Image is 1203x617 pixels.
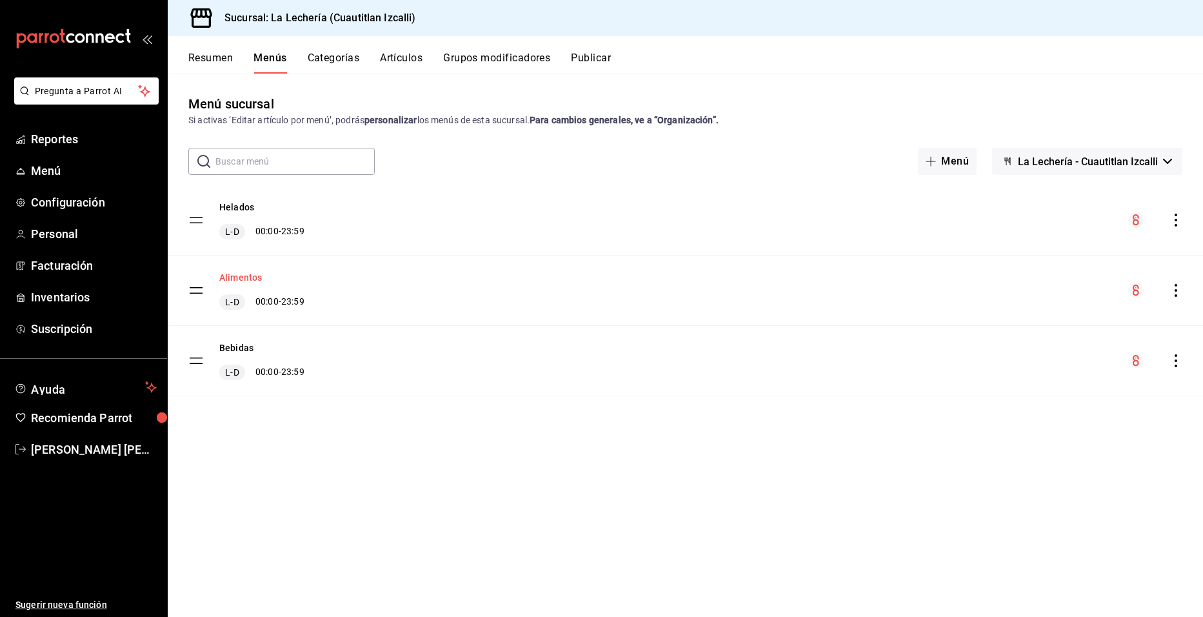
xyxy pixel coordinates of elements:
[188,283,204,298] button: drag
[364,115,417,125] strong: personalizar
[31,257,157,274] span: Facturación
[1169,214,1182,227] button: actions
[308,52,360,74] button: Categorías
[188,94,274,114] div: Menú sucursal
[443,52,550,74] button: Grupos modificadores
[214,10,416,26] h3: Sucursal: La Lechería (Cuautitlan Izcalli)
[571,52,611,74] button: Publicar
[254,52,286,74] button: Menús
[219,201,254,214] button: Helados
[188,353,204,369] button: drag
[188,212,204,228] button: drag
[219,341,254,354] button: Bebidas
[31,288,157,306] span: Inventarios
[31,162,157,179] span: Menú
[15,598,157,612] span: Sugerir nueva función
[188,114,1182,127] div: Si activas ‘Editar artículo por menú’, podrás los menús de esta sucursal.
[219,224,304,239] div: 00:00 - 23:59
[918,148,977,175] button: Menú
[223,296,241,308] span: L-D
[31,409,157,427] span: Recomienda Parrot
[215,148,375,174] input: Buscar menú
[142,34,152,44] button: open_drawer_menu
[223,225,241,238] span: L-D
[380,52,423,74] button: Artículos
[35,85,139,98] span: Pregunta a Parrot AI
[31,194,157,211] span: Configuración
[168,185,1203,396] table: menu-maker-table
[31,225,157,243] span: Personal
[219,365,304,380] div: 00:00 - 23:59
[31,379,140,395] span: Ayuda
[31,130,157,148] span: Reportes
[1169,354,1182,367] button: actions
[992,148,1182,175] button: La Lechería - Cuautitlan Izcalli
[31,441,157,458] span: [PERSON_NAME] [PERSON_NAME] [PERSON_NAME]
[31,320,157,338] span: Suscripción
[9,94,159,107] a: Pregunta a Parrot AI
[219,271,262,284] button: Alimentos
[188,52,233,74] button: Resumen
[188,52,1203,74] div: navigation tabs
[223,366,241,379] span: L-D
[14,77,159,105] button: Pregunta a Parrot AI
[1169,284,1182,297] button: actions
[219,294,304,310] div: 00:00 - 23:59
[1018,156,1158,168] span: La Lechería - Cuautitlan Izcalli
[530,115,719,125] strong: Para cambios generales, ve a “Organización”.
